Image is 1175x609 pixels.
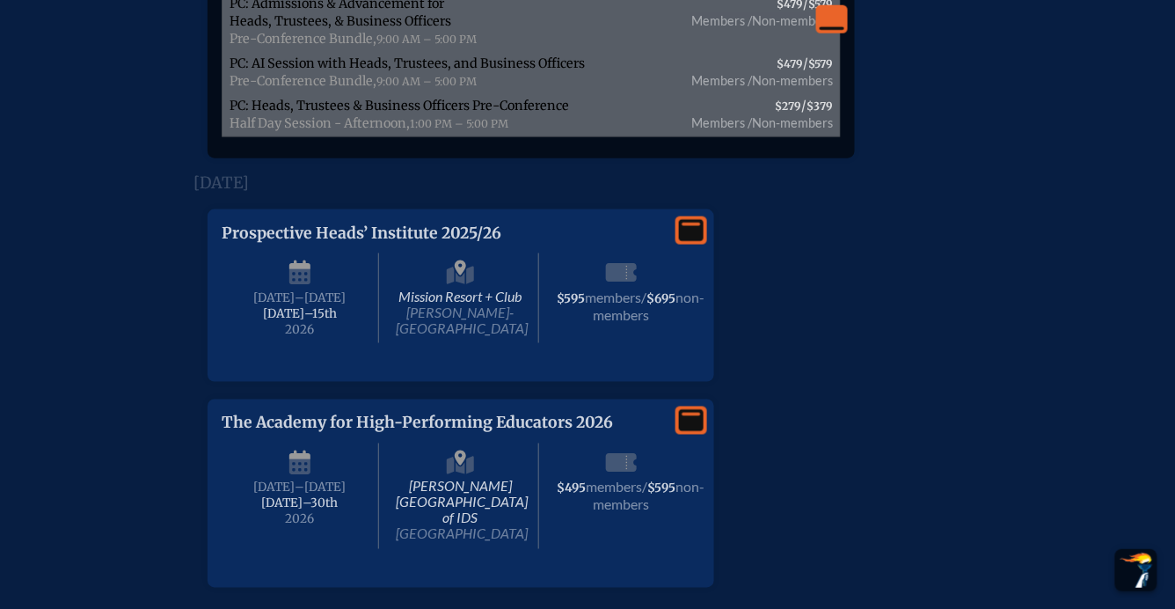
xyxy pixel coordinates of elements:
span: PC: AI Session with Heads, Trustees, and Business Officers [230,55,585,71]
span: [PERSON_NAME]-[GEOGRAPHIC_DATA] [397,304,529,336]
span: The Academy for High-Performing Educators 2026 [222,414,613,433]
span: Half Day Session - Afternoon, [230,115,410,131]
span: $379 [806,99,833,113]
span: $279 [775,99,801,113]
span: / [672,94,841,136]
span: $595 [557,291,585,306]
span: / [642,479,647,495]
span: $479 [777,57,803,70]
h3: [DATE] [193,174,982,192]
span: non-members [594,289,705,323]
span: $695 [646,291,675,306]
span: [PERSON_NAME][GEOGRAPHIC_DATA] of IDS [383,444,540,549]
span: 2026 [236,323,364,336]
img: To the top [1119,553,1154,588]
span: $579 [808,57,833,70]
span: / [641,289,646,305]
span: members [586,479,642,495]
span: –[DATE] [295,481,346,495]
span: members [585,289,641,305]
span: / [672,52,841,94]
span: 9:00 AM – 5:00 PM [376,75,477,88]
span: Non-members [752,73,833,88]
span: Mission Resort + Club [383,253,540,344]
span: $595 [647,481,675,496]
span: 9:00 AM – 5:00 PM [376,33,477,46]
span: Members / [691,73,752,88]
span: [DATE] [253,481,295,495]
button: Scroll Top [1115,549,1157,591]
span: Pre-Conference Bundle, [230,73,376,89]
span: Non-members [752,13,833,28]
span: [DATE] [253,290,295,305]
span: non-members [594,479,705,513]
span: [DATE]–⁠30th [261,496,338,511]
span: Prospective Heads’ Institute 2025/26 [222,224,501,243]
span: PC: Heads, Trustees & Business Officers Pre-Conference [230,98,569,114]
span: [GEOGRAPHIC_DATA] [397,525,529,542]
span: Members / [691,115,752,130]
span: [DATE]–⁠15th [263,306,337,321]
span: Non-members [752,115,833,130]
span: $495 [557,481,586,496]
span: Pre-Conference Bundle, [230,31,376,47]
span: 2026 [236,513,364,526]
span: –[DATE] [295,290,346,305]
span: 1:00 PM – 5:00 PM [410,117,508,130]
span: Members / [691,13,752,28]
